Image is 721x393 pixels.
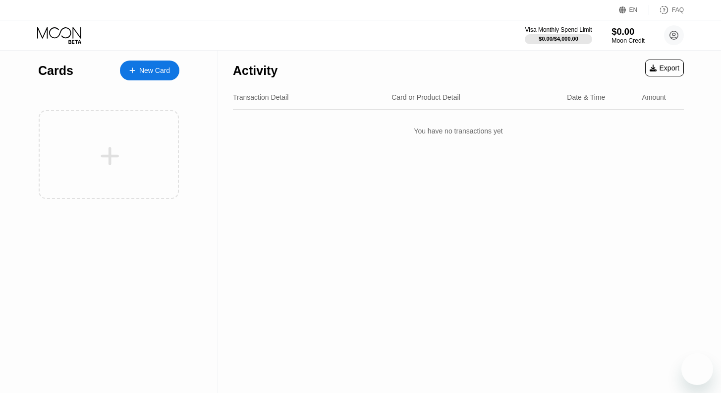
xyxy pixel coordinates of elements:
div: FAQ [672,6,684,13]
div: New Card [120,61,179,80]
div: Activity [233,64,277,78]
div: $0.00 [611,26,645,37]
div: You have no transactions yet [233,117,684,145]
div: FAQ [649,5,684,15]
div: $0.00Moon Credit [611,26,645,44]
div: Transaction Detail [233,93,288,101]
div: Export [645,60,684,76]
div: Card or Product Detail [391,93,460,101]
div: $0.00 / $4,000.00 [539,36,578,42]
div: Moon Credit [611,37,645,44]
div: Visa Monthly Spend Limit [525,26,592,33]
div: Amount [642,93,666,101]
div: EN [619,5,649,15]
div: Export [650,64,679,72]
div: EN [629,6,638,13]
div: New Card [139,66,170,75]
div: Visa Monthly Spend Limit$0.00/$4,000.00 [525,26,592,44]
div: Date & Time [567,93,605,101]
div: Cards [38,64,73,78]
iframe: Button to launch messaging window [681,353,713,385]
